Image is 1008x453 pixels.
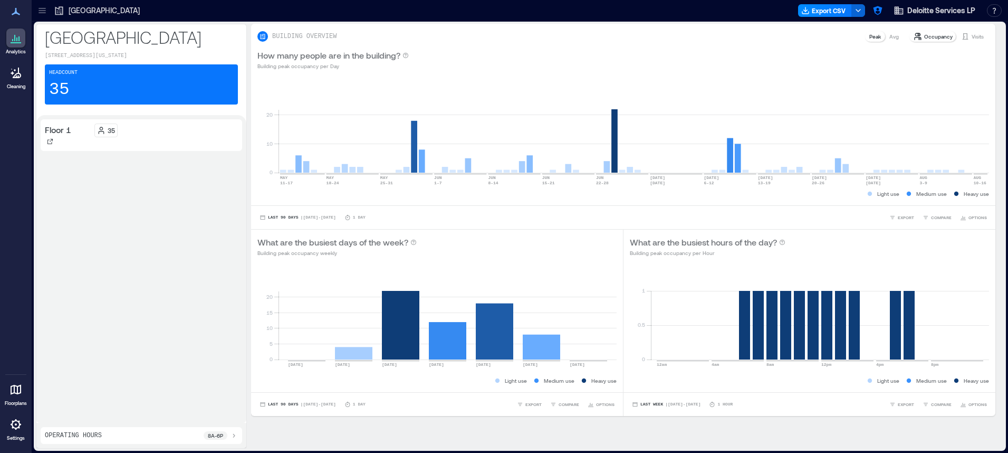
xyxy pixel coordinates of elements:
button: Last Week |[DATE]-[DATE] [630,399,703,410]
span: COMPARE [559,401,579,408]
p: 1 Day [353,401,366,408]
text: 6-12 [704,181,714,185]
a: Cleaning [3,60,29,93]
text: MAY [327,175,334,180]
a: Analytics [3,25,29,58]
tspan: 0 [270,169,273,175]
span: EXPORT [525,401,542,408]
text: 15-21 [542,181,555,185]
text: AUG [920,175,928,180]
text: 3-9 [920,181,928,185]
span: OPTIONS [968,214,987,221]
button: EXPORT [887,399,916,410]
p: [GEOGRAPHIC_DATA] [69,5,140,16]
p: 35 [108,126,115,135]
text: [DATE] [335,362,350,367]
text: [DATE] [288,362,303,367]
text: [DATE] [570,362,585,367]
p: [STREET_ADDRESS][US_STATE] [45,52,238,60]
p: Operating Hours [45,431,102,440]
text: [DATE] [866,181,881,185]
p: Building peak occupancy weekly [257,249,417,257]
p: Floor 1 [45,124,71,136]
button: COMPARE [920,212,954,223]
button: EXPORT [887,212,916,223]
button: Last 90 Days |[DATE]-[DATE] [257,399,338,410]
text: JUN [488,175,496,180]
p: 1 Hour [717,401,733,408]
text: 8-14 [488,181,498,185]
p: Headcount [49,69,78,77]
text: [DATE] [382,362,397,367]
p: Light use [877,376,899,385]
button: OPTIONS [958,399,989,410]
a: Floorplans [2,377,30,410]
p: How many people are in the building? [257,49,400,62]
p: Settings [7,435,25,441]
text: JUN [596,175,604,180]
p: Heavy use [591,376,617,385]
tspan: 5 [270,341,273,347]
text: 8am [766,362,774,367]
p: Peak [869,32,881,41]
button: EXPORT [515,399,544,410]
p: 35 [49,79,69,100]
span: OPTIONS [968,401,987,408]
text: 18-24 [327,181,339,185]
text: [DATE] [704,175,719,180]
span: Deloitte Services LP [907,5,975,16]
tspan: 0.5 [638,322,645,328]
text: JUN [434,175,442,180]
p: What are the busiest days of the week? [257,236,408,249]
p: Medium use [544,376,574,385]
span: OPTIONS [596,401,615,408]
p: 8a - 6p [208,431,223,440]
p: Building peak occupancy per Day [257,62,409,70]
p: Light use [877,190,899,198]
text: 1-7 [434,181,442,185]
button: OPTIONS [958,212,989,223]
span: EXPORT [898,401,914,408]
p: 1 Day [353,214,366,221]
text: [DATE] [523,362,538,367]
p: [GEOGRAPHIC_DATA] [45,26,238,48]
text: 20-26 [812,181,824,185]
text: JUN [542,175,550,180]
p: Occupancy [924,32,953,41]
button: COMPARE [920,399,954,410]
text: MAY [380,175,388,180]
text: [DATE] [758,175,773,180]
tspan: 20 [266,294,273,300]
text: 11-17 [280,181,293,185]
a: Settings [3,412,28,445]
p: Heavy use [964,190,989,198]
text: 13-19 [758,181,771,185]
tspan: 10 [266,140,273,147]
text: 22-28 [596,181,609,185]
text: 8pm [931,362,939,367]
p: Light use [505,376,527,385]
text: MAY [280,175,288,180]
p: What are the busiest hours of the day? [630,236,777,249]
p: Building peak occupancy per Hour [630,249,785,257]
text: [DATE] [650,181,665,185]
text: 12am [657,362,667,367]
span: COMPARE [931,214,952,221]
p: BUILDING OVERVIEW [272,32,337,41]
text: [DATE] [429,362,444,367]
span: COMPARE [931,401,952,408]
tspan: 1 [642,287,645,294]
button: OPTIONS [585,399,617,410]
tspan: 10 [266,325,273,331]
text: [DATE] [476,362,491,367]
p: Cleaning [7,83,25,90]
text: AUG [974,175,982,180]
p: Avg [889,32,899,41]
text: 25-31 [380,181,393,185]
tspan: 15 [266,309,273,316]
p: Heavy use [964,376,989,385]
text: 10-16 [974,181,986,185]
tspan: 20 [266,111,273,118]
button: Export CSV [798,4,852,17]
tspan: 0 [642,356,645,362]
